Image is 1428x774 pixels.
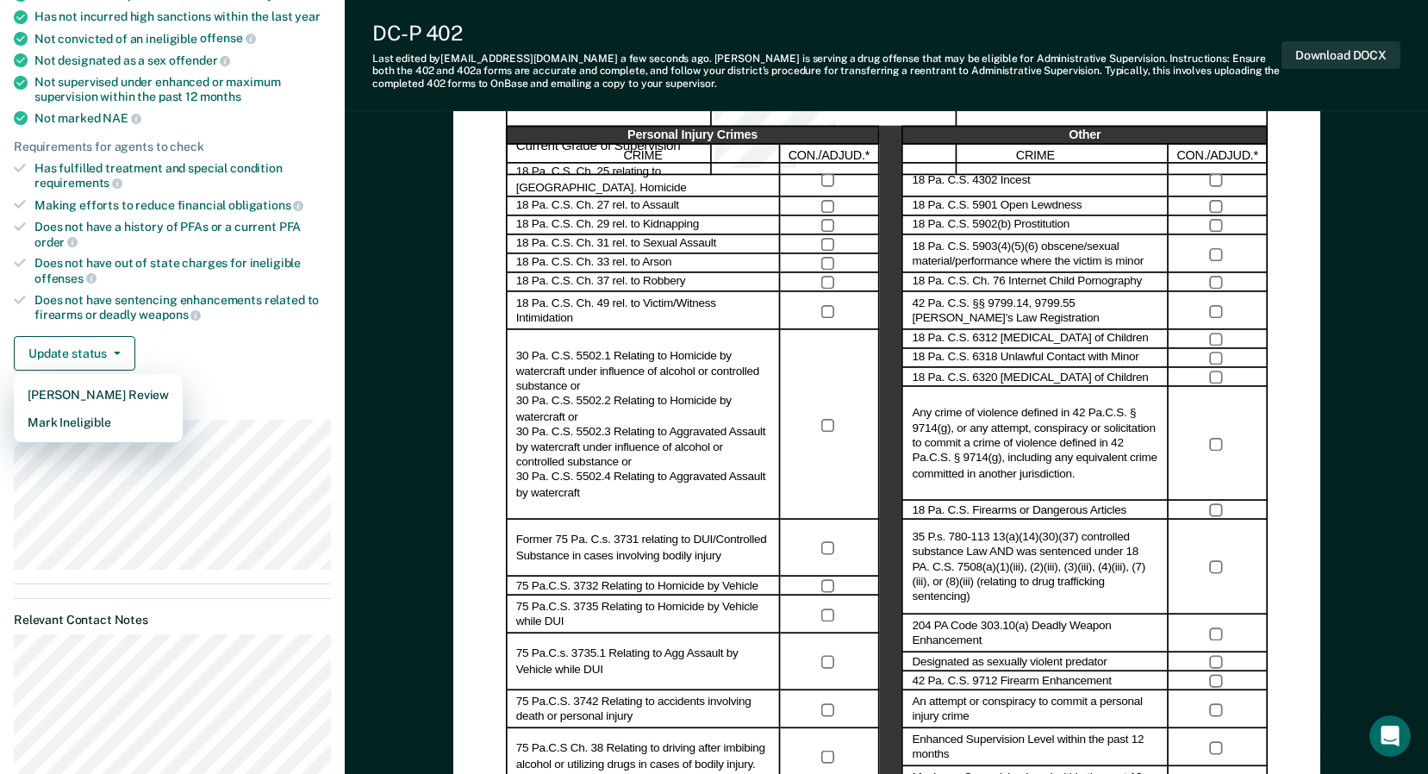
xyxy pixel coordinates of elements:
[14,613,331,627] dt: Relevant Contact Notes
[34,220,331,249] div: Does not have a history of PFAs or a current PFA order
[34,293,331,322] div: Does not have sentencing enhancements related to firearms or deadly
[912,529,1158,605] label: 35 P.s. 780-113 13(a)(14)(30)(37) controlled substance Law AND was sentenced under 18 PA. C.S. 75...
[34,272,97,285] span: offenses
[34,161,331,190] div: Has fulfilled treatment and special condition
[912,406,1158,482] label: Any crime of violence defined in 42 Pa.C.S. § 9714(g), or any attempt, conspiracy or solicitation...
[912,733,1158,763] label: Enhanced Supervision Level within the past 12 months
[34,75,331,104] div: Not supervised under enhanced or maximum supervision within the past 12
[912,296,1158,326] label: 42 Pa. C.S. §§ 9799.14, 9799.55 [PERSON_NAME]’s Law Registration
[14,409,183,436] button: Mark Ineligible
[711,96,955,135] div: Date of Review:
[14,140,331,154] div: Requirements for agents to check
[516,647,770,677] label: 75 Pa.C.s. 3735.1 Relating to Agg Assault by Vehicle while DUI
[912,370,1148,385] label: 18 Pa. C.S. 6320 [MEDICAL_DATA] of Children
[912,173,1030,189] label: 18 Pa. C.S. 4302 Incest
[516,165,770,196] label: 18 Pa. C.S. Ch. 25 relating to [GEOGRAPHIC_DATA]. Homicide
[516,296,770,326] label: 18 Pa. C.S. Ch. 49 rel. to Victim/Witness Intimidation
[295,9,320,23] span: year
[34,256,331,285] div: Does not have out of state charges for ineligible
[780,145,879,164] div: CON./ADJUD.*
[1169,145,1268,164] div: CON./ADJUD.*
[912,655,1107,671] label: Designated as sexually violent predator
[200,31,256,45] span: offense
[620,53,709,65] span: a few seconds ago
[34,9,331,24] div: Has not incurred high sanctions within the last
[516,742,770,772] label: 75 Pa.C.S Ch. 38 Relating to driving after imbibing alcohol or utilizing drugs in cases of bodily...
[912,275,1141,290] label: 18 Pa. C.S. Ch. 76 Internet Child Pornography
[1281,41,1400,70] button: Download DOCX
[506,96,712,135] div: Date of Review:
[912,619,1158,649] label: 204 PA Code 303.10(a) Deadly Weapon Enhancement
[228,198,303,212] span: obligations
[200,90,241,103] span: months
[34,110,331,126] div: Not marked
[34,176,122,190] span: requirements
[912,351,1138,366] label: 18 Pa. C.S. 6318 Unlawful Contact with Minor
[372,53,1281,90] div: Last edited by [EMAIL_ADDRESS][DOMAIN_NAME] . [PERSON_NAME] is serving a drug offense that may be...
[516,199,679,215] label: 18 Pa. C.S. Ch. 27 rel. to Assault
[516,349,770,501] label: 30 Pa. C.S. 5502.1 Relating to Homicide by watercraft under influence of alcohol or controlled su...
[34,197,331,213] div: Making efforts to reduce financial
[372,21,1281,46] div: DC-P 402
[901,126,1267,145] div: Other
[14,336,135,371] button: Update status
[912,502,1126,518] label: 18 Pa. C.S. Firearms or Dangerous Articles
[34,31,331,47] div: Not convicted of an ineligible
[516,237,716,253] label: 18 Pa. C.S. Ch. 31 rel. to Sexual Assault
[506,145,780,164] div: CRIME
[103,111,140,125] span: NAE
[912,674,1111,690] label: 42 Pa. C.S. 9712 Firearm Enhancement
[1369,715,1411,757] iframe: Intercom live chat
[506,126,879,145] div: Personal Injury Crimes
[516,218,699,234] label: 18 Pa. C.S. Ch. 29 rel. to Kidnapping
[139,308,201,321] span: weapons
[912,695,1158,725] label: An attempt or conspiracy to commit a personal injury crime
[516,695,770,725] label: 75 Pa.C.S. 3742 Relating to accidents involving death or personal injury
[912,218,1069,234] label: 18 Pa. C.S. 5902(b) Prostitution
[912,239,1158,269] label: 18 Pa. C.S. 5903(4)(5)(6) obscene/sexual material/performance where the victim is minor
[14,381,183,409] button: [PERSON_NAME] Review
[912,199,1082,215] label: 18 Pa. C.S. 5901 Open Lewdness
[516,534,770,564] label: Former 75 Pa. C.s. 3731 relating to DUI/Controlled Substance in cases involving bodily injury
[901,145,1168,164] div: CRIME
[169,53,231,67] span: offender
[34,53,331,68] div: Not designated as a sex
[912,332,1148,347] label: 18 Pa. C.S. 6312 [MEDICAL_DATA] of Children
[516,600,770,630] label: 75 Pa.C.S. 3735 Relating to Homicide by Vehicle while DUI
[516,256,671,272] label: 18 Pa. C.S. Ch. 33 rel. to Arson
[516,579,758,595] label: 75 Pa.C.S. 3732 Relating to Homicide by Vehicle
[516,275,685,290] label: 18 Pa. C.S. Ch. 37 rel. to Robbery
